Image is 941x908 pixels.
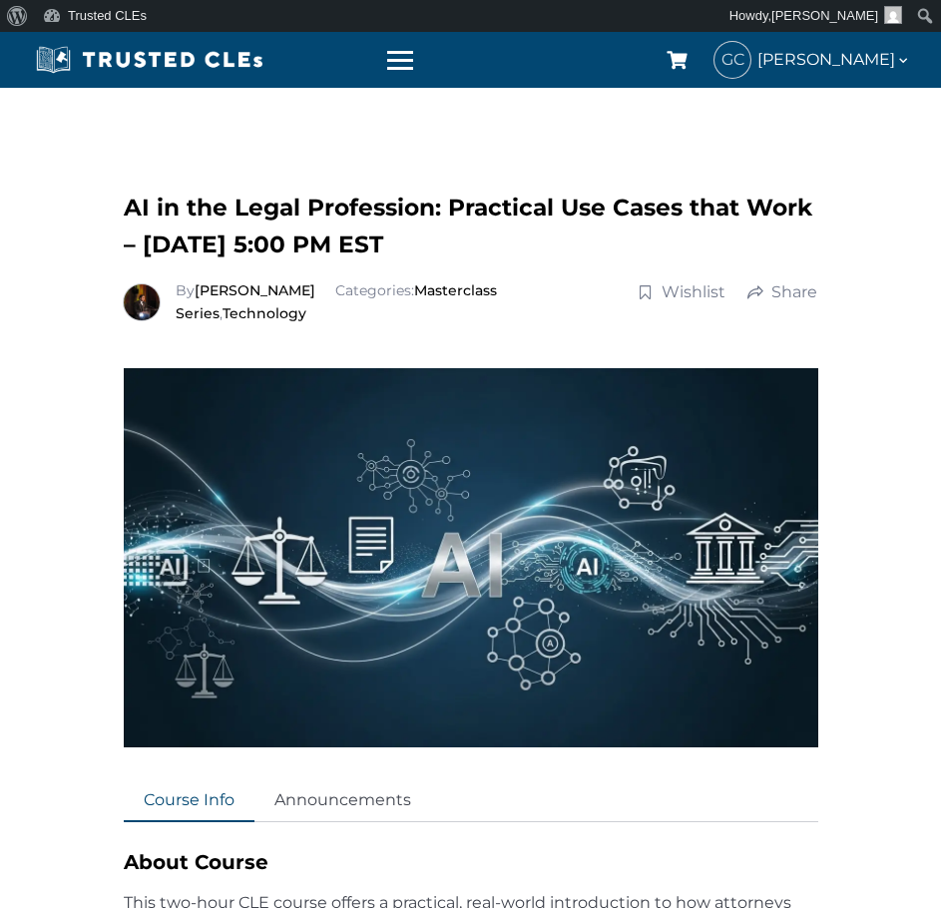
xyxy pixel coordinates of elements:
[176,281,319,299] span: By
[124,779,254,823] a: Course Info
[771,8,878,23] span: [PERSON_NAME]
[757,48,911,72] span: [PERSON_NAME]
[124,368,818,747] img: AI-in-the-Legal-Profession.webp
[30,45,268,75] img: Trusted CLEs
[714,42,750,78] span: GC
[124,284,160,320] img: Richard Estevez
[176,279,613,324] div: Categories: ,
[254,779,431,823] a: Announcements
[195,281,315,299] a: [PERSON_NAME]
[223,304,306,322] a: Technology
[746,280,818,304] a: Share
[124,194,812,258] span: AI in the Legal Profession: Practical Use Cases that Work – [DATE] 5:00 PM EST
[637,280,726,304] a: Wishlist
[176,281,497,321] a: Masterclass Series
[124,846,818,878] h2: About Course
